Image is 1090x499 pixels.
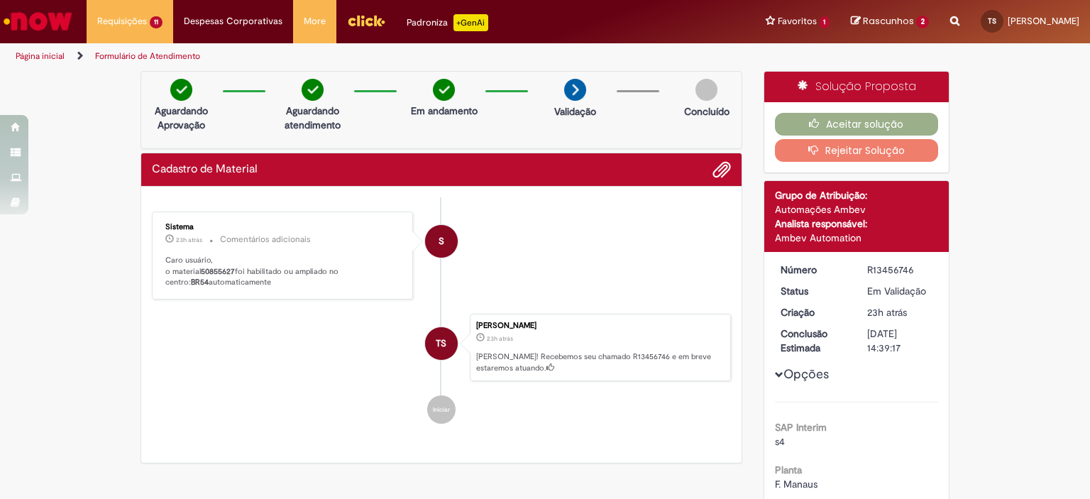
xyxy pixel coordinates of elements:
[851,15,929,28] a: Rascunhos
[775,188,939,202] div: Grupo de Atribuição:
[184,14,282,28] span: Despesas Corporativas
[220,234,311,246] small: Comentários adicionais
[436,327,446,361] span: TS
[165,223,402,231] div: Sistema
[867,306,907,319] time: 28/08/2025 10:39:11
[1008,15,1079,27] span: [PERSON_NAME]
[201,266,235,277] b: 50855627
[97,14,147,28] span: Requisições
[152,197,731,439] ul: Histórico de tíquete
[775,139,939,162] button: Rejeitar Solução
[764,72,949,102] div: Solução Proposta
[453,14,488,31] p: +GenAi
[278,104,347,132] p: Aguardando atendimento
[684,104,730,119] p: Concluído
[407,14,488,31] div: Padroniza
[775,464,802,476] b: Planta
[867,327,933,355] div: [DATE] 14:39:17
[476,351,723,373] p: [PERSON_NAME]! Recebemos seu chamado R13456746 e em breve estaremos atuando.
[425,327,458,360] div: Thalita Sthefany Correa Da Silva
[775,421,827,434] b: SAP Interim
[16,50,65,62] a: Página inicial
[476,322,723,330] div: [PERSON_NAME]
[302,79,324,101] img: check-circle-green.png
[863,14,914,28] span: Rascunhos
[775,113,939,136] button: Aceitar solução
[988,16,996,26] span: TS
[433,79,455,101] img: check-circle-green.png
[867,263,933,277] div: R13456746
[775,435,785,448] span: s4
[487,334,513,343] span: 23h atrás
[867,306,907,319] span: 23h atrás
[770,305,857,319] dt: Criação
[439,224,444,258] span: S
[152,314,731,382] li: Thalita Sthefany Correa Da Silva
[176,236,202,244] time: 28/08/2025 10:39:59
[712,160,731,179] button: Adicionar anexos
[165,255,402,288] p: Caro usuário, o material foi habilitado ou ampliado no centro: automaticamente
[152,163,258,176] h2: Cadastro de Material Histórico de tíquete
[147,104,216,132] p: Aguardando Aprovação
[775,202,939,216] div: Automações Ambev
[916,16,929,28] span: 2
[1,7,75,35] img: ServiceNow
[867,284,933,298] div: Em Validação
[95,50,200,62] a: Formulário de Atendimento
[820,16,830,28] span: 1
[775,478,817,490] span: F. Manaus
[11,43,716,70] ul: Trilhas de página
[170,79,192,101] img: check-circle-green.png
[775,216,939,231] div: Analista responsável:
[778,14,817,28] span: Favoritos
[347,10,385,31] img: click_logo_yellow_360x200.png
[191,277,209,287] b: BR54
[425,225,458,258] div: System
[770,263,857,277] dt: Número
[304,14,326,28] span: More
[775,231,939,245] div: Ambev Automation
[695,79,717,101] img: img-circle-grey.png
[867,305,933,319] div: 28/08/2025 10:39:11
[770,284,857,298] dt: Status
[564,79,586,101] img: arrow-next.png
[554,104,596,119] p: Validação
[770,327,857,355] dt: Conclusão Estimada
[487,334,513,343] time: 28/08/2025 10:39:11
[176,236,202,244] span: 23h atrás
[411,104,478,118] p: Em andamento
[150,16,163,28] span: 11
